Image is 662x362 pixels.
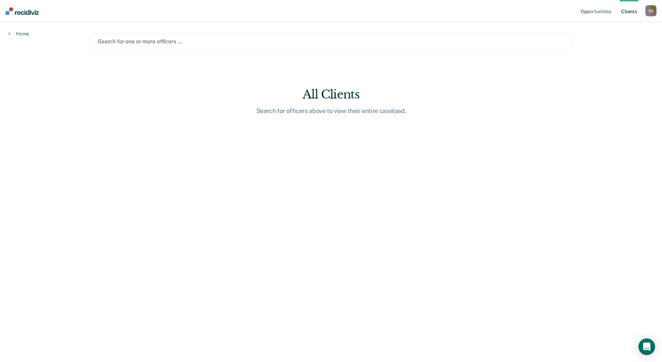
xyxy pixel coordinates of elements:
[8,31,29,37] a: Home
[645,5,656,16] div: S A
[638,338,655,355] div: Open Intercom Messenger
[645,5,656,16] button: SA
[6,7,39,15] img: Recidiviz
[220,107,442,115] div: Search for officers above to view their entire caseload.
[220,87,442,102] div: All Clients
